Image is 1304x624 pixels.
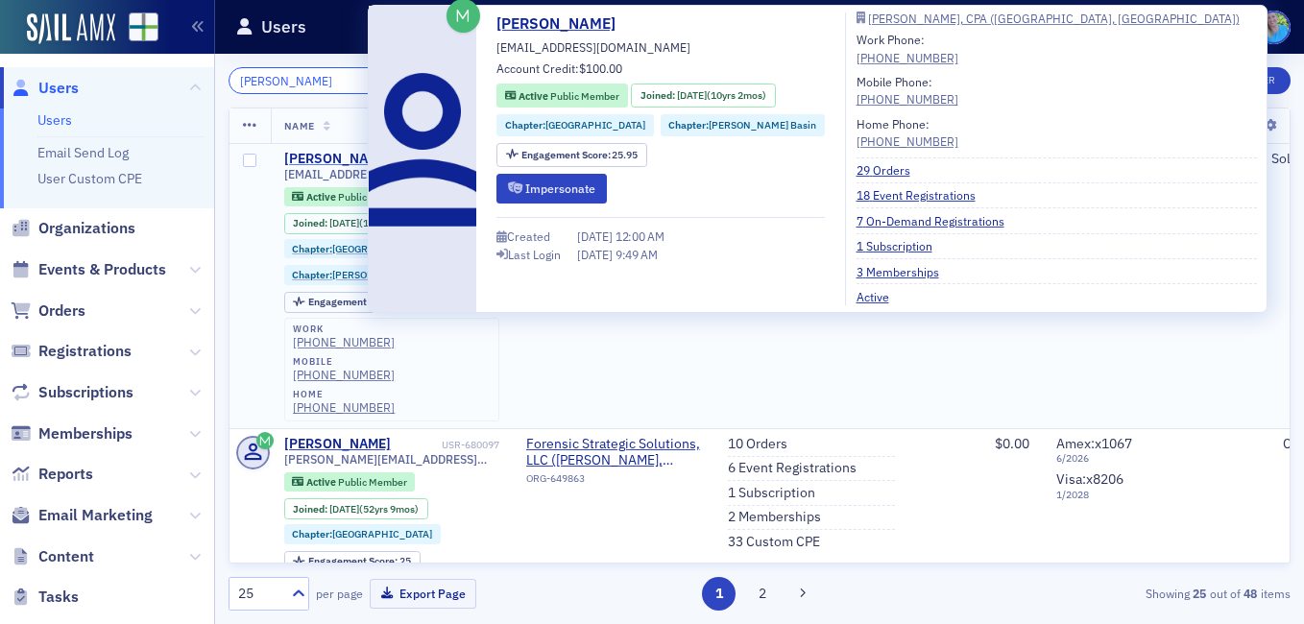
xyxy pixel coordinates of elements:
span: Chapter : [668,118,709,132]
a: 3 Memberships [857,263,954,280]
div: [PERSON_NAME] [284,151,391,168]
span: Profile [1257,11,1291,44]
div: work [293,324,395,335]
div: Engagement Score: 25.95 [496,143,647,167]
a: View Homepage [115,12,158,45]
a: Organizations [11,218,135,239]
div: (10yrs 2mos) [329,217,419,229]
img: SailAMX [129,12,158,42]
div: Work Phone: [857,31,958,66]
span: [EMAIL_ADDRESS][DOMAIN_NAME] [496,38,690,56]
span: Email Marketing [38,505,153,526]
div: ORG-649863 [526,472,701,492]
div: Chapter: [496,114,654,136]
span: Joined : [640,88,677,104]
span: Name [284,119,315,132]
a: Active Public Member [292,475,406,488]
div: USR-680097 [394,439,499,451]
a: Active Public Member [292,190,406,203]
a: Chapter:[GEOGRAPHIC_DATA] [292,528,432,540]
button: 2 [746,577,780,611]
span: [DATE] [329,502,359,516]
a: Tasks [11,587,79,608]
span: 1 / 2028 [1056,489,1165,501]
span: Tasks [38,587,79,608]
div: Chapter: [284,265,449,284]
a: [PHONE_NUMBER] [293,335,395,349]
div: Chapter: [284,239,442,258]
span: [PERSON_NAME][EMAIL_ADDRESS][DOMAIN_NAME] [284,452,499,467]
a: Chapter:[GEOGRAPHIC_DATA] [292,243,432,255]
span: Content [38,546,94,567]
img: SailAMX [27,13,115,44]
span: Users [38,78,79,99]
a: Users [37,111,72,129]
span: $100.00 [579,60,622,76]
a: Forensic Strategic Solutions, LLC ([PERSON_NAME], [GEOGRAPHIC_DATA]) [526,436,701,469]
div: (10yrs 2mos) [677,88,766,104]
span: Public Member [338,475,407,489]
a: Chapter:[GEOGRAPHIC_DATA] [505,118,645,133]
span: Chapter : [292,527,332,540]
h1: Users [261,15,306,38]
a: [PHONE_NUMBER] [293,368,395,382]
a: 6 Event Registrations [728,460,857,477]
span: Subscriptions [38,382,133,403]
div: Showing out of items [950,585,1291,602]
a: 18 Event Registrations [857,186,990,204]
a: [PHONE_NUMBER] [857,49,958,66]
span: Public Member [550,89,619,103]
span: [DATE] [329,216,359,229]
span: Visa : x8206 [1056,470,1123,488]
a: Subscriptions [11,382,133,403]
div: Last Login [508,250,561,260]
span: Chapter : [292,268,332,281]
div: [PERSON_NAME], CPA ([GEOGRAPHIC_DATA], [GEOGRAPHIC_DATA]) [868,13,1240,24]
div: 25 [308,556,411,566]
label: per page [316,585,363,602]
span: 9:49 AM [616,247,658,262]
span: 6 / 2026 [1056,452,1165,465]
div: Account Credit: [496,60,622,81]
div: Home Phone: [857,115,958,151]
span: Reports [38,464,93,485]
span: Public Member [338,190,407,204]
span: Engagement Score : [521,148,613,161]
span: Joined : [293,503,329,516]
span: Active [306,475,338,489]
a: Email Send Log [37,144,129,161]
div: home [293,389,395,400]
span: [DATE] [677,88,707,102]
a: 7 On-Demand Registrations [857,212,1019,229]
button: Export Page [370,579,476,609]
span: [EMAIL_ADDRESS][DOMAIN_NAME] [284,167,478,181]
a: User Custom CPE [37,170,142,187]
div: 25.95 [308,297,425,307]
div: Mobile Phone: [857,73,958,108]
div: Joined: 1972-12-26 00:00:00 [284,498,428,519]
a: Memberships [11,423,133,444]
a: 1 Subscription [728,485,815,502]
a: 2 Memberships [728,509,821,526]
span: Joined : [293,217,329,229]
a: [PHONE_NUMBER] [857,90,958,108]
div: Chapter: [661,114,826,136]
div: Active: Active: Public Member [284,187,416,206]
a: Content [11,546,94,567]
a: Orders [11,300,85,322]
div: Engagement Score: 25.95 [284,292,435,313]
div: [PHONE_NUMBER] [293,400,395,415]
a: Events & Products [11,259,166,280]
a: [PHONE_NUMBER] [857,132,958,150]
span: Engagement Score : [308,554,399,567]
span: Memberships [38,423,133,444]
a: 1 Subscription [857,237,947,254]
a: 29 Orders [857,161,925,179]
span: 12:00 AM [616,228,664,244]
strong: 25 [1190,585,1210,602]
